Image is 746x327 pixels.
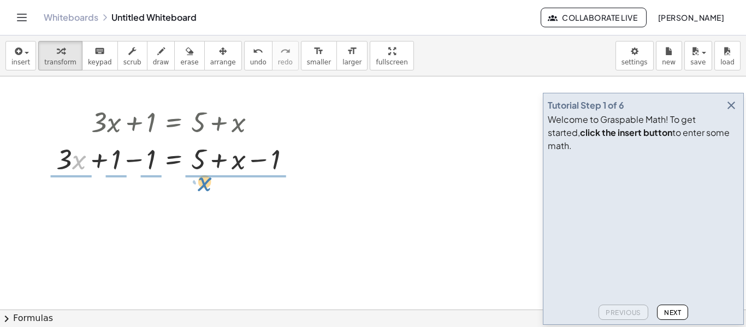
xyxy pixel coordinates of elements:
span: arrange [210,58,236,66]
span: larger [342,58,362,66]
span: Next [664,308,681,317]
b: click the insert button [580,127,672,138]
span: new [662,58,676,66]
button: load [714,41,741,70]
i: format_size [347,45,357,58]
button: format_sizesmaller [301,41,337,70]
button: Collaborate Live [541,8,647,27]
button: keyboardkeypad [82,41,118,70]
button: new [656,41,682,70]
span: insert [11,58,30,66]
button: fullscreen [370,41,413,70]
span: [PERSON_NAME] [658,13,724,22]
span: draw [153,58,169,66]
a: Whiteboards [44,12,98,23]
span: Collaborate Live [550,13,637,22]
span: undo [250,58,267,66]
span: settings [621,58,648,66]
button: arrange [204,41,242,70]
span: scrub [123,58,141,66]
span: fullscreen [376,58,407,66]
span: redo [278,58,293,66]
button: save [684,41,712,70]
button: redoredo [272,41,299,70]
button: erase [174,41,204,70]
span: load [720,58,735,66]
button: settings [615,41,654,70]
span: save [690,58,706,66]
div: Welcome to Graspable Math! To get started, to enter some math. [548,113,739,152]
button: undoundo [244,41,273,70]
i: format_size [313,45,324,58]
div: Tutorial Step 1 of 6 [548,99,624,112]
button: [PERSON_NAME] [649,8,733,27]
button: Next [657,305,688,320]
button: Toggle navigation [13,9,31,26]
button: scrub [117,41,147,70]
button: transform [38,41,82,70]
button: format_sizelarger [336,41,368,70]
i: keyboard [94,45,105,58]
span: smaller [307,58,331,66]
span: keypad [88,58,112,66]
i: redo [280,45,291,58]
button: draw [147,41,175,70]
span: erase [180,58,198,66]
span: transform [44,58,76,66]
button: insert [5,41,36,70]
i: undo [253,45,263,58]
